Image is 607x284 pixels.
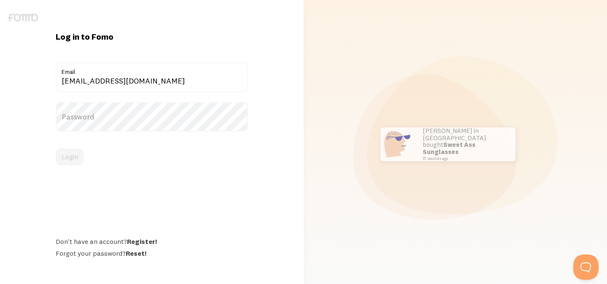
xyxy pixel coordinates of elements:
iframe: Help Scout Beacon - Open [573,254,599,280]
div: Forgot your password? [56,249,248,257]
label: Email [56,62,248,77]
a: Register! [127,237,157,246]
a: Reset! [126,249,146,257]
div: Don't have an account? [56,237,248,246]
img: fomo-logo-gray-b99e0e8ada9f9040e2984d0d95b3b12da0074ffd48d1e5cb62ac37fc77b0b268.svg [8,14,38,22]
label: Password [56,102,248,132]
h1: Log in to Fomo [56,31,248,42]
